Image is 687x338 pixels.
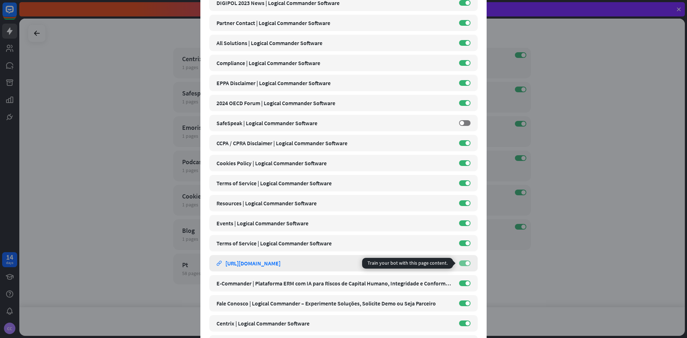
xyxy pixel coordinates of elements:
div: Tune chatbot [381,30,410,36]
div: Set up chatbot [304,30,336,36]
div: CCPA / CPRA Disclaimer | Logical Commander Software [216,139,452,147]
div: Terms of Service | Logical Commander Software [216,240,452,247]
i: check [294,30,301,36]
div: 2024 OECD Forum | Logical Commander Software [216,99,452,107]
div: SafeSpeak | Logical Commander Software [216,119,452,127]
div: [URL][DOMAIN_NAME] [225,260,281,267]
a: link [URL][DOMAIN_NAME] [216,255,452,271]
div: Train [353,30,364,36]
div: Resources | Logical Commander Software [216,200,452,207]
div: Cookies Policy | Logical Commander Software [216,160,452,167]
div: Compliance | Logical Commander Software [216,59,452,67]
div: E-Commander | Plataforma ERM com IA para Riscos de Capital Humano, Integridade e Conformidade | L... [216,280,452,287]
div: Events | Logical Commander Software [216,220,452,227]
div: Fale Conosco | Logical Commander – Experimente Soluções, Solicite Demo ou Seja Parceiro [216,300,452,307]
i: link [216,261,222,266]
div: 3 [371,30,378,36]
button: Open LiveChat chat widget [6,3,27,24]
div: 2 [343,30,350,36]
div: Terms of Service | Logical Commander Software [216,180,452,187]
div: EPPA Disclaimer | Logical Commander Software [216,79,452,87]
